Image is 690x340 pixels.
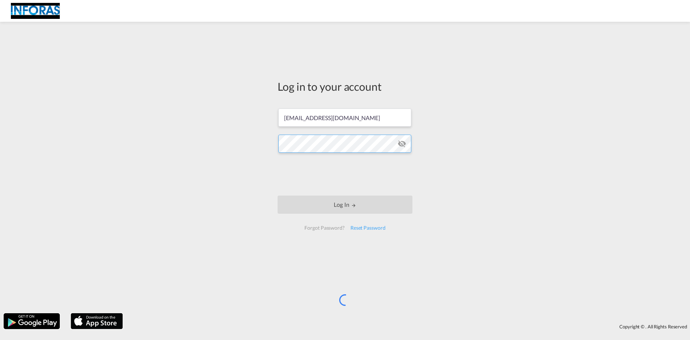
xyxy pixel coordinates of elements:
img: eff75c7098ee11eeb65dd1c63e392380.jpg [11,3,60,19]
div: Copyright © . All Rights Reserved [126,320,690,333]
input: Enter email/phone number [278,108,411,127]
button: LOGIN [278,196,412,214]
md-icon: icon-eye-off [398,139,406,148]
iframe: reCAPTCHA [290,160,400,188]
div: Forgot Password? [302,221,347,234]
img: apple.png [70,312,124,330]
div: Log in to your account [278,79,412,94]
img: google.png [3,312,61,330]
div: Reset Password [348,221,388,234]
